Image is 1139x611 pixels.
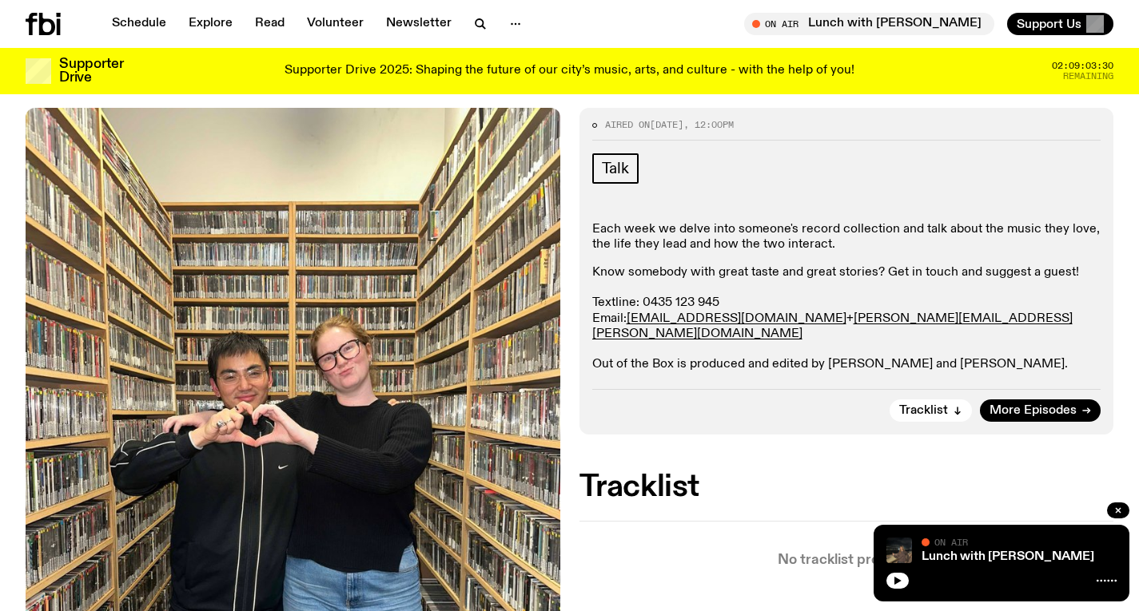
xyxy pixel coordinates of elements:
h2: Tracklist [579,473,1114,502]
a: Read [245,13,294,35]
a: Schedule [102,13,176,35]
a: Lunch with [PERSON_NAME] [922,550,1094,563]
a: Explore [179,13,242,35]
p: No tracklist provided [579,553,1114,567]
p: Supporter Drive 2025: Shaping the future of our city’s music, arts, and culture - with the help o... [285,64,854,78]
button: Support Us [1007,13,1113,35]
span: More Episodes [990,405,1077,417]
span: Aired on [605,118,650,131]
a: Newsletter [376,13,461,35]
a: Talk [592,153,639,184]
span: Support Us [1017,17,1081,31]
h3: Supporter Drive [59,58,123,85]
span: On Air [934,537,968,547]
span: Talk [602,160,629,177]
span: , 12:00pm [683,118,734,131]
a: [PERSON_NAME][EMAIL_ADDRESS][PERSON_NAME][DOMAIN_NAME] [592,312,1073,340]
p: Each week we delve into someone's record collection and talk about the music they love, the life ... [592,222,1101,252]
button: On AirLunch with [PERSON_NAME] [744,13,994,35]
span: 02:09:03:30 [1052,61,1113,70]
p: Know somebody with great taste and great stories? Get in touch and suggest a guest! Textline: 043... [592,265,1101,372]
span: [DATE] [650,118,683,131]
a: [EMAIL_ADDRESS][DOMAIN_NAME] [627,312,846,325]
button: Tracklist [890,399,972,422]
img: Izzy Page stands above looking down at Opera Bar. She poses in front of the Harbour Bridge in the... [886,538,912,563]
a: More Episodes [980,399,1101,422]
a: Volunteer [297,13,373,35]
span: Remaining [1063,72,1113,81]
span: Tracklist [899,405,948,417]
